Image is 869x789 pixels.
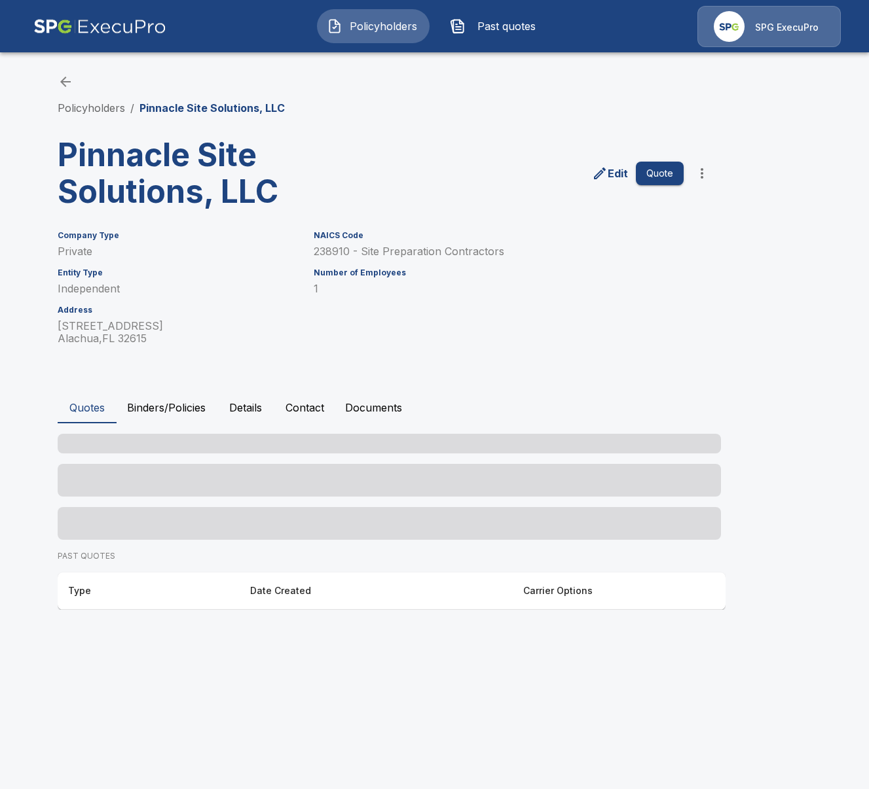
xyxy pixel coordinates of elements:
[58,74,73,90] a: back
[513,572,726,610] th: Carrier Options
[314,231,683,240] h6: NAICS Code
[440,9,553,43] button: Past quotes IconPast quotes
[317,9,430,43] button: Policyholders IconPolicyholders
[58,137,381,210] h3: Pinnacle Site Solutions, LLC
[314,283,683,295] p: 1
[58,550,726,562] p: PAST QUOTES
[58,572,726,610] table: responsive table
[275,392,335,423] button: Contact
[58,100,285,116] nav: breadcrumb
[117,392,216,423] button: Binders/Policies
[58,572,240,610] th: Type
[216,392,275,423] button: Details
[314,245,683,258] p: 238910 - Site Preparation Contractors
[755,21,819,34] p: SPG ExecuPro
[58,231,299,240] h6: Company Type
[58,392,117,423] button: Quotes
[608,166,628,181] p: Edit
[58,392,812,423] div: policyholder tabs
[130,100,134,116] li: /
[450,18,466,34] img: Past quotes Icon
[636,162,684,186] button: Quote
[58,245,299,258] p: Private
[335,392,413,423] button: Documents
[58,268,299,277] h6: Entity Type
[33,6,166,47] img: AA Logo
[139,100,285,116] p: Pinnacle Site Solutions, LLC
[58,320,299,345] p: [STREET_ADDRESS] Alachua , FL 32615
[327,18,342,34] img: Policyholders Icon
[348,18,420,34] span: Policyholders
[240,572,513,610] th: Date Created
[714,11,745,42] img: Agency Icon
[697,6,841,47] a: Agency IconSPG ExecuPro
[58,306,299,315] h6: Address
[471,18,543,34] span: Past quotes
[314,268,683,277] h6: Number of Employees
[589,163,631,184] a: edit
[58,283,299,295] p: Independent
[689,160,715,186] button: more
[58,101,125,114] a: Policyholders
